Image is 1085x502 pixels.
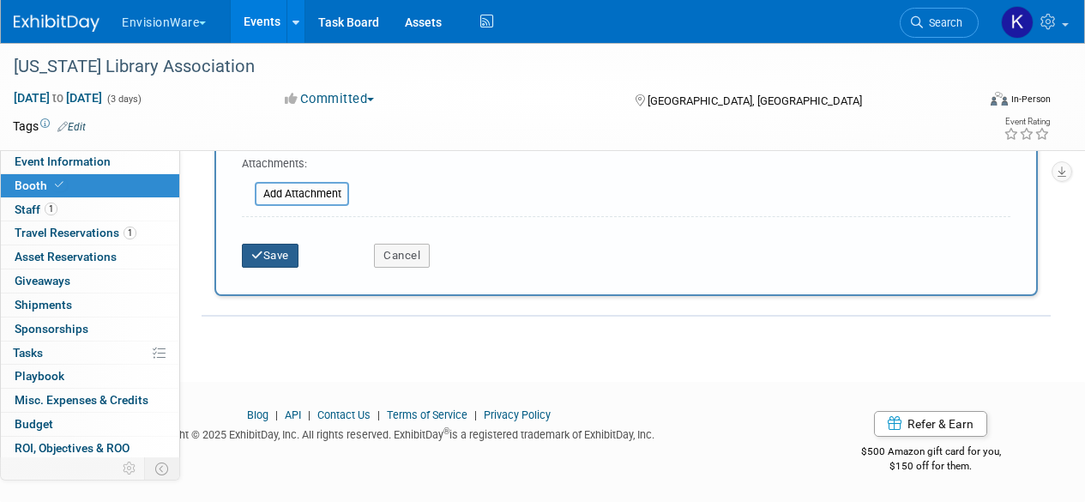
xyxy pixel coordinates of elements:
[811,459,1051,474] div: $150 off for them.
[874,411,987,437] a: Refer & Earn
[1,245,179,269] a: Asset Reservations
[1004,118,1050,126] div: Event Rating
[1,318,179,341] a: Sponsorships
[15,441,130,455] span: ROI, Objectives & ROO
[899,89,1051,115] div: Event Format
[15,393,148,407] span: Misc. Expenses & Credits
[8,51,962,82] div: [US_STATE] Library Association
[1,365,179,388] a: Playbook
[242,156,349,176] div: Attachments:
[648,94,862,107] span: [GEOGRAPHIC_DATA], [GEOGRAPHIC_DATA]
[991,92,1008,106] img: Format-Inperson.png
[1010,93,1051,106] div: In-Person
[15,322,88,336] span: Sponsorships
[57,121,86,133] a: Edit
[15,417,53,431] span: Budget
[15,274,70,287] span: Giveaways
[317,408,371,421] a: Contact Us
[15,154,111,168] span: Event Information
[105,94,142,105] span: (3 days)
[387,408,467,421] a: Terms of Service
[1,221,179,245] a: Travel Reservations1
[1,150,179,173] a: Event Information
[15,369,64,383] span: Playbook
[15,226,136,239] span: Travel Reservations
[374,244,430,268] button: Cancel
[1001,6,1034,39] img: Kathryn Spier-Miller
[271,408,282,421] span: |
[470,408,481,421] span: |
[1,389,179,412] a: Misc. Expenses & Credits
[484,408,551,421] a: Privacy Policy
[13,90,103,106] span: [DATE] [DATE]
[247,408,268,421] a: Blog
[55,180,63,190] i: Booth reservation complete
[115,457,145,480] td: Personalize Event Tab Strip
[1,413,179,436] a: Budget
[1,174,179,197] a: Booth
[279,90,381,108] button: Committed
[811,433,1051,473] div: $500 Amazon gift card for you,
[45,203,57,215] span: 1
[443,426,449,436] sup: ®
[1,342,179,365] a: Tasks
[13,118,86,135] td: Tags
[15,250,117,263] span: Asset Reservations
[15,178,67,192] span: Booth
[285,408,301,421] a: API
[304,408,315,421] span: |
[1,198,179,221] a: Staff1
[124,227,136,239] span: 1
[923,16,962,29] span: Search
[900,8,979,38] a: Search
[1,293,179,317] a: Shipments
[373,408,384,421] span: |
[242,244,298,268] button: Save
[15,203,57,216] span: Staff
[1,437,179,460] a: ROI, Objectives & ROO
[1,269,179,293] a: Giveaways
[15,298,72,311] span: Shipments
[50,91,66,105] span: to
[145,457,180,480] td: Toggle Event Tabs
[13,423,785,443] div: Copyright © 2025 ExhibitDay, Inc. All rights reserved. ExhibitDay is a registered trademark of Ex...
[13,346,43,360] span: Tasks
[14,15,99,32] img: ExhibitDay
[9,7,746,23] body: Rich Text Area. Press ALT-0 for help.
